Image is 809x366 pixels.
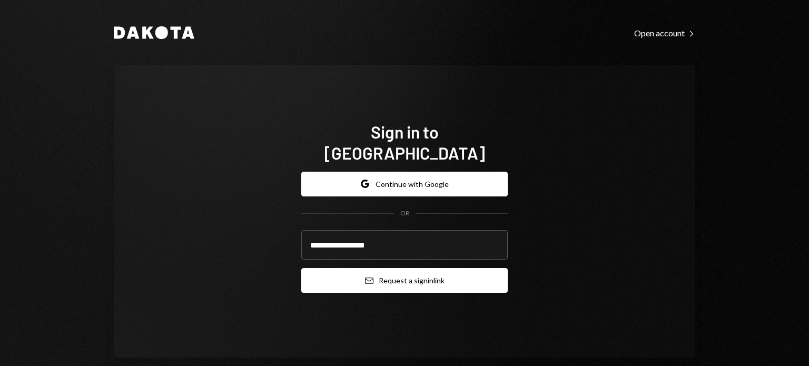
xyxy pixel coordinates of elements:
h1: Sign in to [GEOGRAPHIC_DATA] [301,121,508,163]
a: Open account [634,27,695,38]
div: Open account [634,28,695,38]
div: OR [400,209,409,218]
button: Request a signinlink [301,268,508,293]
button: Continue with Google [301,172,508,196]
